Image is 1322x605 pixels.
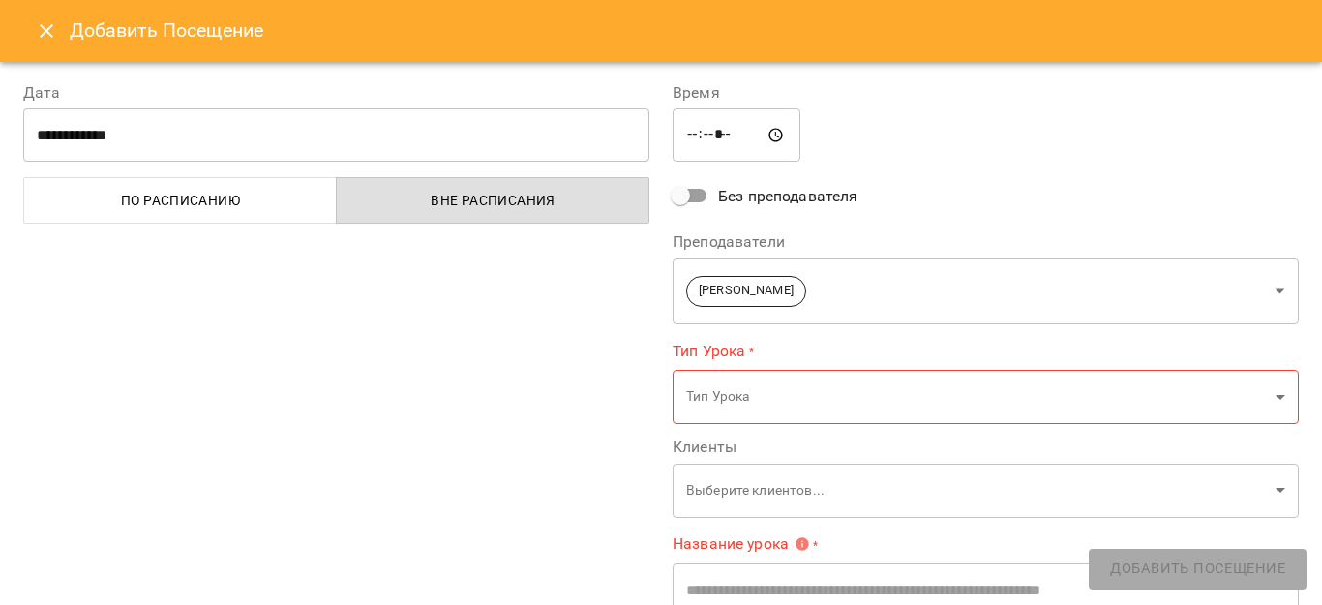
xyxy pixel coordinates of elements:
span: Вне расписания [348,189,638,212]
label: Клиенты [673,439,1299,455]
h6: Добавить Посещение [70,15,1299,45]
button: По расписанию [23,177,337,224]
div: [PERSON_NAME] [673,257,1299,324]
label: Тип Урока [673,340,1299,362]
label: Время [673,85,1299,101]
span: По расписанию [36,189,325,212]
button: Close [23,8,70,54]
svg: Укажите название урока или выберите клиентов [795,536,810,552]
p: Тип Урока [686,387,1268,407]
div: Выберите клиентов... [673,463,1299,518]
label: Преподаватели [673,234,1299,250]
span: [PERSON_NAME] [687,282,805,300]
span: Название урока [673,536,810,552]
span: Без преподавателя [718,185,858,208]
div: Тип Урока [673,370,1299,425]
p: Выберите клиентов... [686,481,1268,500]
button: Вне расписания [336,177,649,224]
label: Дата [23,85,649,101]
